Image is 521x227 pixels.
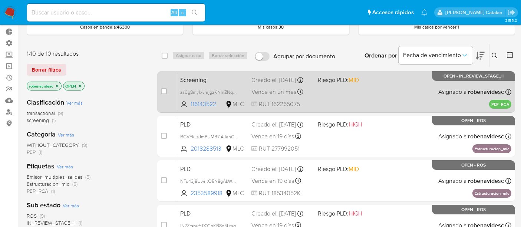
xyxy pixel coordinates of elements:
span: s [181,9,184,16]
span: Accesos rápidos [372,9,414,16]
span: Alt [171,9,177,16]
button: search-icon [187,7,202,18]
p: rociodaniela.benavidescatalan@mercadolibre.cl [445,9,505,16]
a: Notificaciones [421,9,428,16]
span: 3.155.0 [505,17,517,23]
a: Salir [508,9,515,16]
input: Buscar usuario o caso... [27,8,205,17]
